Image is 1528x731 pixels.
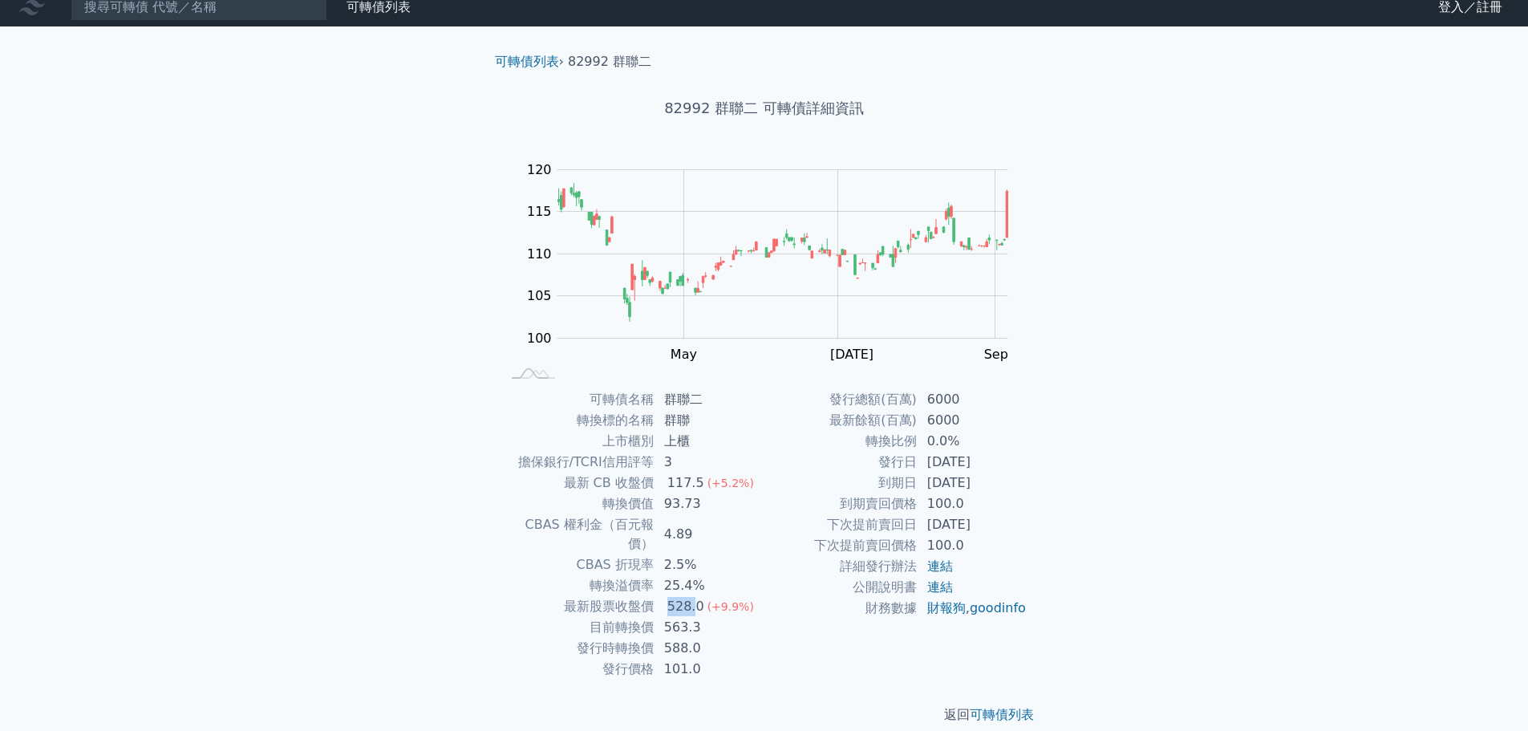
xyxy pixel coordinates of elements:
[918,493,1027,514] td: 100.0
[764,389,918,410] td: 發行總額(百萬)
[927,579,953,595] a: 連結
[501,389,655,410] td: 可轉債名稱
[527,162,552,177] tspan: 120
[764,410,918,431] td: 最新餘額(百萬)
[482,97,1047,120] h1: 82992 群聯二 可轉債詳細資訊
[918,389,1027,410] td: 6000
[501,452,655,473] td: 擔保銀行/TCRI信用評等
[527,288,552,303] tspan: 105
[707,477,754,489] span: (+5.2%)
[655,617,764,638] td: 563.3
[1448,654,1528,731] iframe: Chat Widget
[501,596,655,617] td: 最新股票收盤價
[764,473,918,493] td: 到期日
[764,577,918,598] td: 公開說明書
[501,431,655,452] td: 上市櫃別
[527,246,552,262] tspan: 110
[764,535,918,556] td: 下次提前賣回價格
[927,600,966,615] a: 財報狗
[664,597,707,616] div: 528.0
[970,600,1026,615] a: goodinfo
[918,431,1027,452] td: 0.0%
[655,514,764,554] td: 4.89
[655,659,764,680] td: 101.0
[764,598,918,619] td: 財務數據
[918,514,1027,535] td: [DATE]
[501,554,655,575] td: CBAS 折現率
[970,707,1034,722] a: 可轉債列表
[655,452,764,473] td: 3
[664,473,707,493] div: 117.5
[501,617,655,638] td: 目前轉換價
[501,493,655,514] td: 轉換價值
[764,556,918,577] td: 詳細發行辦法
[655,389,764,410] td: 群聯二
[830,347,873,362] tspan: [DATE]
[527,204,552,219] tspan: 115
[655,410,764,431] td: 群聯
[655,493,764,514] td: 93.73
[918,535,1027,556] td: 100.0
[918,598,1027,619] td: ,
[501,410,655,431] td: 轉換標的名稱
[495,54,559,69] a: 可轉債列表
[918,473,1027,493] td: [DATE]
[655,431,764,452] td: 上櫃
[655,575,764,596] td: 25.4%
[501,659,655,680] td: 發行價格
[764,493,918,514] td: 到期賣回價格
[519,162,1032,362] g: Chart
[527,331,552,346] tspan: 100
[482,705,1047,725] p: 返回
[984,347,1008,362] tspan: Sep
[655,638,764,659] td: 588.0
[501,575,655,596] td: 轉換溢價率
[501,514,655,554] td: CBAS 權利金（百元報價）
[1448,654,1528,731] div: 聊天小工具
[707,600,754,613] span: (+9.9%)
[501,638,655,659] td: 發行時轉換價
[764,514,918,535] td: 下次提前賣回日
[927,558,953,574] a: 連結
[918,410,1027,431] td: 6000
[655,554,764,575] td: 2.5%
[918,452,1027,473] td: [DATE]
[764,431,918,452] td: 轉換比例
[764,452,918,473] td: 發行日
[671,347,697,362] tspan: May
[568,52,651,71] li: 82992 群聯二
[501,473,655,493] td: 最新 CB 收盤價
[495,52,564,71] li: ›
